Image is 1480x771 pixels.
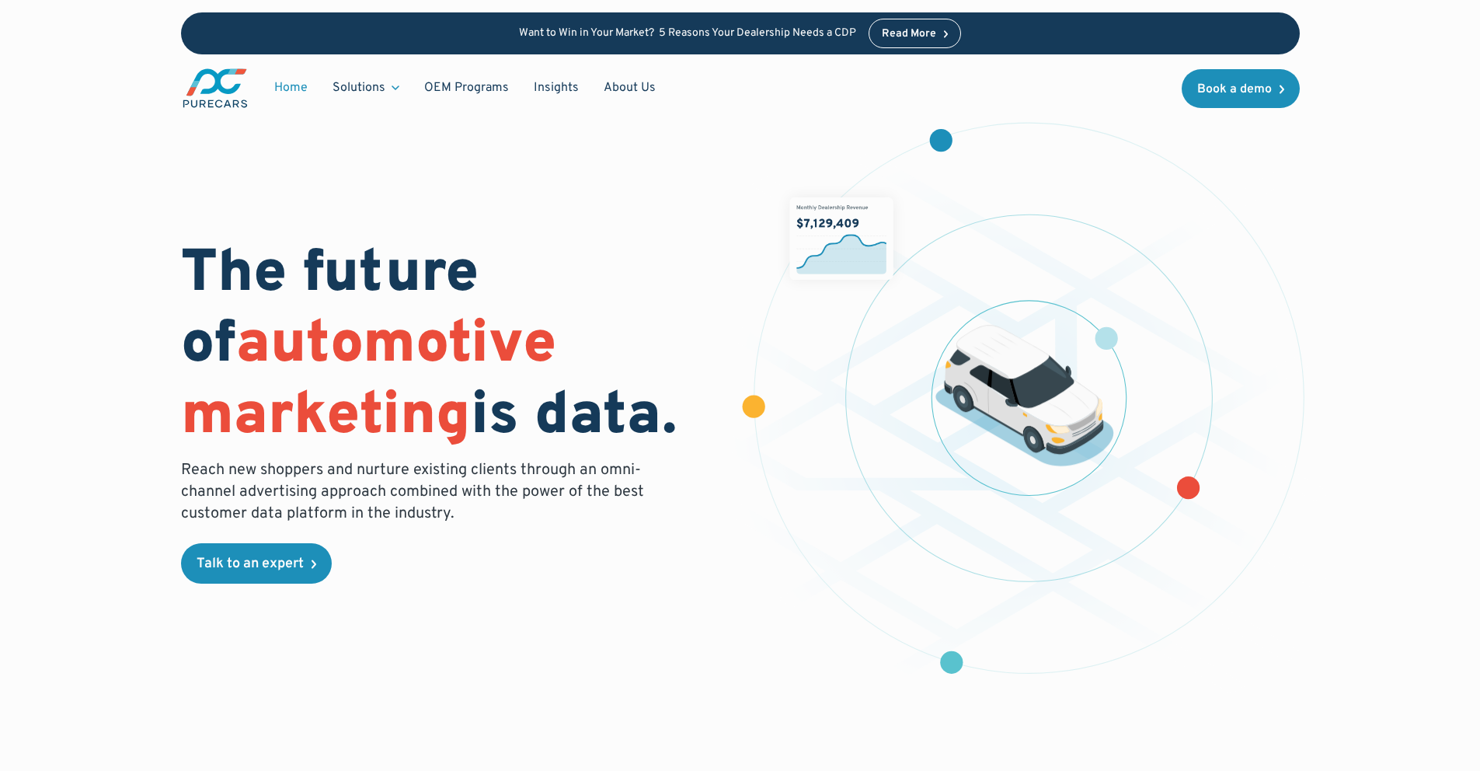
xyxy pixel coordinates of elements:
div: Solutions [333,79,385,96]
img: purecars logo [181,67,249,110]
div: Book a demo [1197,83,1272,96]
h1: The future of is data. [181,240,722,453]
p: Reach new shoppers and nurture existing clients through an omni-channel advertising approach comb... [181,459,653,525]
a: Insights [521,73,591,103]
a: Home [262,73,320,103]
div: Read More [882,29,936,40]
a: Read More [869,19,962,48]
a: main [181,67,249,110]
img: chart showing monthly dealership revenue of $7m [789,197,893,281]
span: automotive marketing [181,309,556,454]
div: Talk to an expert [197,557,304,571]
a: Book a demo [1182,69,1300,108]
a: Talk to an expert [181,543,332,584]
p: Want to Win in Your Market? 5 Reasons Your Dealership Needs a CDP [519,27,856,40]
div: Solutions [320,73,412,103]
a: About Us [591,73,668,103]
img: illustration of a vehicle [935,325,1114,466]
a: OEM Programs [412,73,521,103]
